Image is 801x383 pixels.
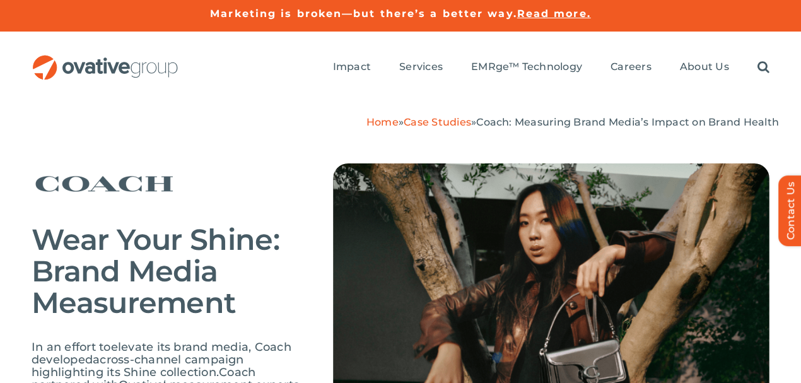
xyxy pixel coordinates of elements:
span: Impact [333,61,371,73]
span: EMRge™ Technology [471,61,582,73]
a: Case Studies [404,116,471,128]
a: OG_Full_horizontal_RGB [32,54,179,66]
span: About Us [680,61,729,73]
a: About Us [680,61,729,74]
span: » » [366,116,779,128]
a: Home [366,116,399,128]
img: Site – Case Study Logos [32,163,177,205]
span: Services [399,61,443,73]
span: a [93,353,100,367]
a: Search [757,61,769,74]
a: Marketing is broken—but there’s a better way. [210,8,517,20]
span: Wear Your Shine: [32,221,279,257]
span: In an effort to [32,340,111,354]
a: Impact [333,61,371,74]
span: cross-channel campaign highlighting its Shine collection. [32,353,244,379]
span: Brand Media Measurement [32,253,236,321]
a: Careers [611,61,652,74]
a: EMRge™ Technology [471,61,582,74]
span: Coach: Measuring Brand Media’s Impact on Brand Health [476,116,779,128]
a: Read more. [517,8,591,20]
a: Services [399,61,443,74]
span: elevate its brand media, Coach developed [32,340,291,367]
nav: Menu [333,47,769,88]
span: Careers [611,61,652,73]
